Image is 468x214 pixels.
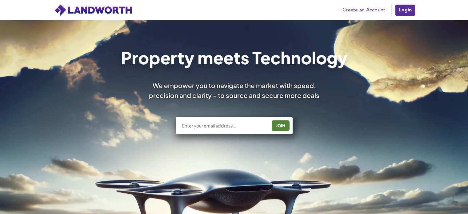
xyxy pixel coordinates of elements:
[339,6,388,15] a: Create an Account
[274,121,288,131] div: JOIN
[395,4,415,16] a: Login
[121,49,347,66] h1: Property meets Technology
[272,120,290,131] button: JOIN
[141,81,328,100] div: We empower you to navigate the market with speed, precision and clarity - to source and secure mo...
[181,123,267,129] input: Enter your email address...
